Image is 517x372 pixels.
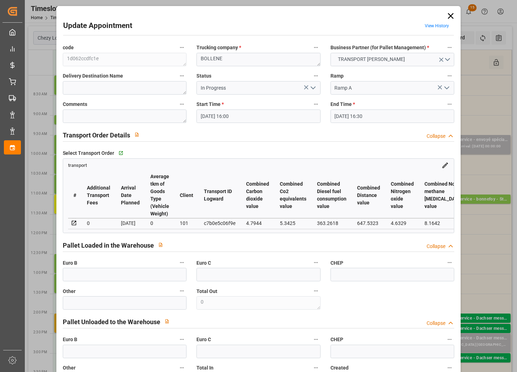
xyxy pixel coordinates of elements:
[199,173,241,218] th: Transport ID Logward
[63,364,76,372] span: Other
[330,72,344,80] span: Ramp
[196,101,224,108] span: Start Time
[425,23,449,28] a: View History
[312,173,352,218] th: Combined Diesel fuel consumption value
[445,335,454,344] button: CHEP
[160,315,174,328] button: View description
[63,20,132,32] h2: Update Appointment
[317,219,346,227] div: 363.2618
[311,71,321,80] button: Status
[196,364,213,372] span: Total In
[174,173,199,218] th: Client
[196,72,211,80] span: Status
[177,335,187,344] button: Euro B
[63,72,123,80] span: Delivery Destination Name
[330,364,349,372] span: Created
[311,258,321,267] button: Euro C
[241,173,274,218] th: Combined Carbon dioxide value
[330,259,343,267] span: CHEP
[274,173,312,218] th: Combined Co2 equivalents value
[63,259,77,267] span: Euro B
[311,286,321,295] button: Total Out
[427,243,445,250] div: Collapse
[445,100,454,109] button: End Time *
[441,83,451,94] button: open menu
[63,101,87,108] span: Comments
[63,150,114,157] span: Select Transport Order
[330,336,343,343] span: CHEP
[63,317,160,327] h2: Pallet Unloaded to the Warehouse
[150,219,169,227] div: 0
[121,219,140,227] div: [DATE]
[427,133,445,140] div: Collapse
[311,335,321,344] button: Euro C
[307,83,318,94] button: open menu
[116,173,145,218] th: Arrival Date Planned
[330,109,454,123] input: DD-MM-YYYY HH:MM
[68,163,87,168] span: transport
[87,219,110,227] div: 0
[177,258,187,267] button: Euro B
[330,53,454,66] button: open menu
[180,219,193,227] div: 101
[177,286,187,295] button: Other
[204,219,235,227] div: c7b0e5c06f9e
[330,44,429,51] span: Business Partner (for Pallet Management)
[196,259,211,267] span: Euro C
[196,288,217,295] span: Total Out
[177,71,187,80] button: Delivery Destination Name
[177,100,187,109] button: Comments
[63,53,187,66] textarea: 1d062ccdfc1e
[82,173,116,218] th: Additional Transport Fees
[427,320,445,327] div: Collapse
[419,173,468,218] th: Combined Non methane [MEDICAL_DATA] value
[196,109,320,123] input: DD-MM-YYYY HH:MM
[68,173,82,218] th: #
[196,53,320,66] textarea: BOLLENE
[63,44,74,51] span: code
[352,173,385,218] th: Combined Distance value
[391,219,414,227] div: 4.6329
[177,43,187,52] button: code
[357,219,380,227] div: 647.5323
[68,162,87,168] a: transport
[196,81,320,95] input: Type to search/select
[196,296,320,310] textarea: 0
[334,56,408,63] span: TRANSPORT [PERSON_NAME]
[63,130,130,140] h2: Transport Order Details
[311,43,321,52] button: Trucking company *
[330,101,355,108] span: End Time
[424,219,462,227] div: 8.1642
[145,173,174,218] th: Average tkm of Goods Type (Vehicle Weight)
[196,336,211,343] span: Euro C
[385,173,419,218] th: Combined Nitrogen oxide value
[63,241,154,250] h2: Pallet Loaded in the Warehouse
[280,219,306,227] div: 5.3425
[130,128,144,141] button: View description
[246,219,269,227] div: 4.7944
[311,100,321,109] button: Start Time *
[330,81,454,95] input: Type to search/select
[445,71,454,80] button: Ramp
[63,336,77,343] span: Euro B
[63,288,76,295] span: Other
[154,238,167,252] button: View description
[196,44,241,51] span: Trucking company
[445,43,454,52] button: Business Partner (for Pallet Management) *
[445,258,454,267] button: CHEP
